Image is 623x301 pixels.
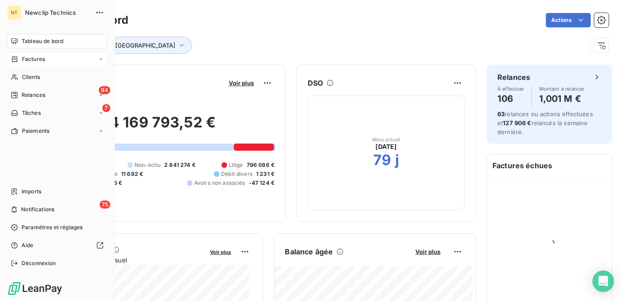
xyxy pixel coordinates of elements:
h4: 106 [497,92,524,106]
h4: 1,001 M € [539,92,585,106]
span: 796 086 € [247,161,274,169]
span: Chiffre d'affaires mensuel [51,255,204,265]
span: Notifications [21,205,54,214]
span: 63 [497,110,505,118]
span: Mois actuel [372,137,401,142]
h2: 79 [373,151,391,169]
span: relances ou actions effectuées et relancés la semaine dernière. [497,110,593,135]
h6: Balance âgée [285,246,333,257]
span: Newclip Technics [25,9,90,16]
span: Tags : [GEOGRAPHIC_DATA] [97,42,175,49]
span: Voir plus [210,249,231,255]
span: Clients [22,73,40,81]
button: Voir plus [208,248,234,256]
span: 75 [100,201,110,209]
span: Déconnexion [22,259,56,267]
span: Aide [22,241,34,249]
img: Logo LeanPay [7,281,63,296]
div: NT [7,5,22,20]
a: Aide [7,238,107,253]
span: Factures [22,55,45,63]
span: Litige [229,161,243,169]
button: Actions [546,13,591,27]
span: Avoirs non associés [194,179,245,187]
button: Tags : [GEOGRAPHIC_DATA] [84,37,192,54]
h2: j [395,151,399,169]
span: 2 841 274 € [164,161,196,169]
h2: 4 169 793,52 € [51,113,274,140]
span: 94 [99,86,110,94]
h6: Factures échues [487,155,612,176]
button: Voir plus [413,248,443,256]
span: Paiements [22,127,49,135]
span: Tâches [22,109,41,117]
span: Paramètres et réglages [22,223,83,231]
span: Débit divers [221,170,253,178]
h6: Relances [497,72,530,83]
span: 7 [102,104,110,112]
span: Tableau de bord [22,37,63,45]
span: Relances [22,91,45,99]
h6: DSO [308,78,323,88]
button: Voir plus [226,79,257,87]
span: À effectuer [497,86,524,92]
span: Voir plus [229,79,254,87]
span: Voir plus [415,248,440,255]
span: 127 906 € [503,119,531,127]
span: Montant à relancer [539,86,585,92]
span: 11 692 € [121,170,143,178]
span: [DATE] [376,142,397,151]
span: -47 124 € [249,179,274,187]
span: 1 231 € [256,170,274,178]
div: Open Intercom Messenger [593,270,614,292]
span: Imports [22,188,41,196]
span: Non-échu [135,161,161,169]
